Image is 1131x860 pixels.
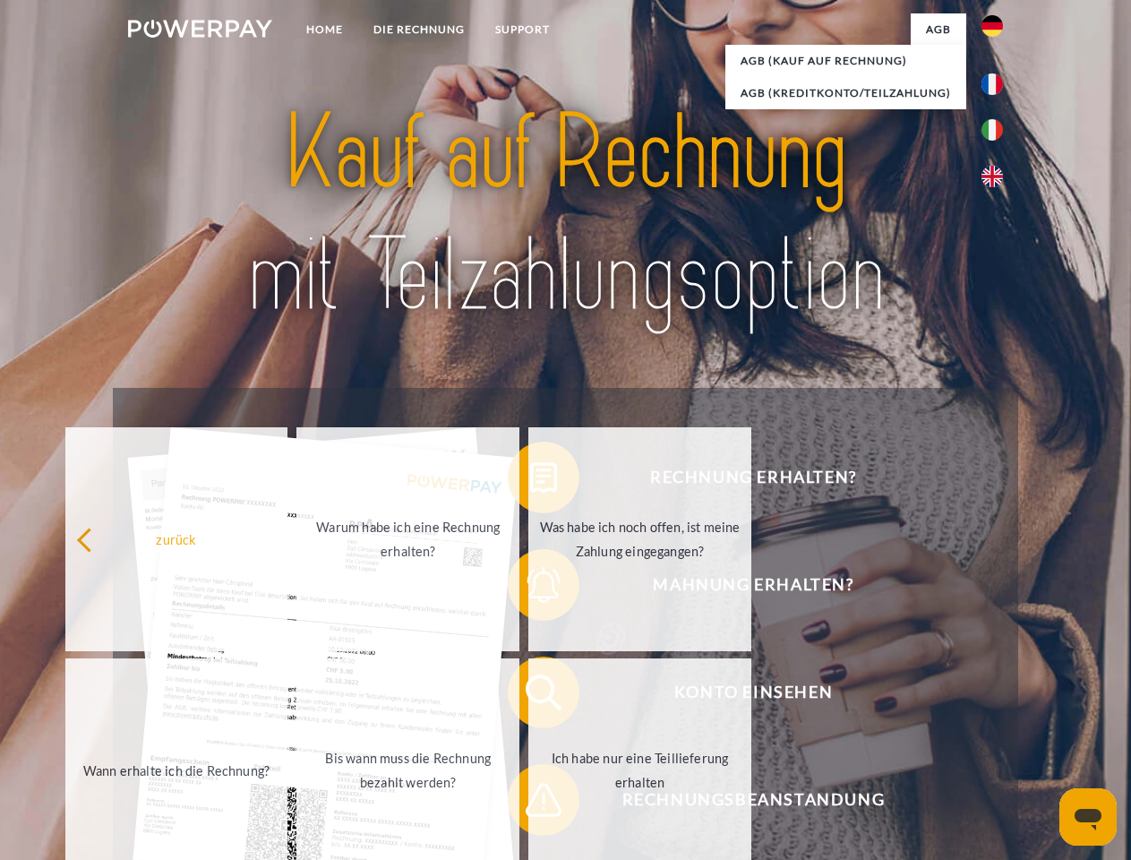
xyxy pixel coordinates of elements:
[911,13,966,46] a: agb
[981,166,1003,187] img: en
[76,758,278,782] div: Wann erhalte ich die Rechnung?
[76,527,278,551] div: zurück
[291,13,358,46] a: Home
[171,86,960,343] img: title-powerpay_de.svg
[1059,788,1117,846] iframe: Schaltfläche zum Öffnen des Messaging-Fensters
[725,45,966,77] a: AGB (Kauf auf Rechnung)
[981,73,1003,95] img: fr
[539,515,741,563] div: Was habe ich noch offen, ist meine Zahlung eingegangen?
[480,13,565,46] a: SUPPORT
[358,13,480,46] a: DIE RECHNUNG
[307,515,509,563] div: Warum habe ich eine Rechnung erhalten?
[128,20,272,38] img: logo-powerpay-white.svg
[307,746,509,795] div: Bis wann muss die Rechnung bezahlt werden?
[981,15,1003,37] img: de
[725,77,966,109] a: AGB (Kreditkonto/Teilzahlung)
[981,119,1003,141] img: it
[528,427,751,651] a: Was habe ich noch offen, ist meine Zahlung eingegangen?
[539,746,741,795] div: Ich habe nur eine Teillieferung erhalten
